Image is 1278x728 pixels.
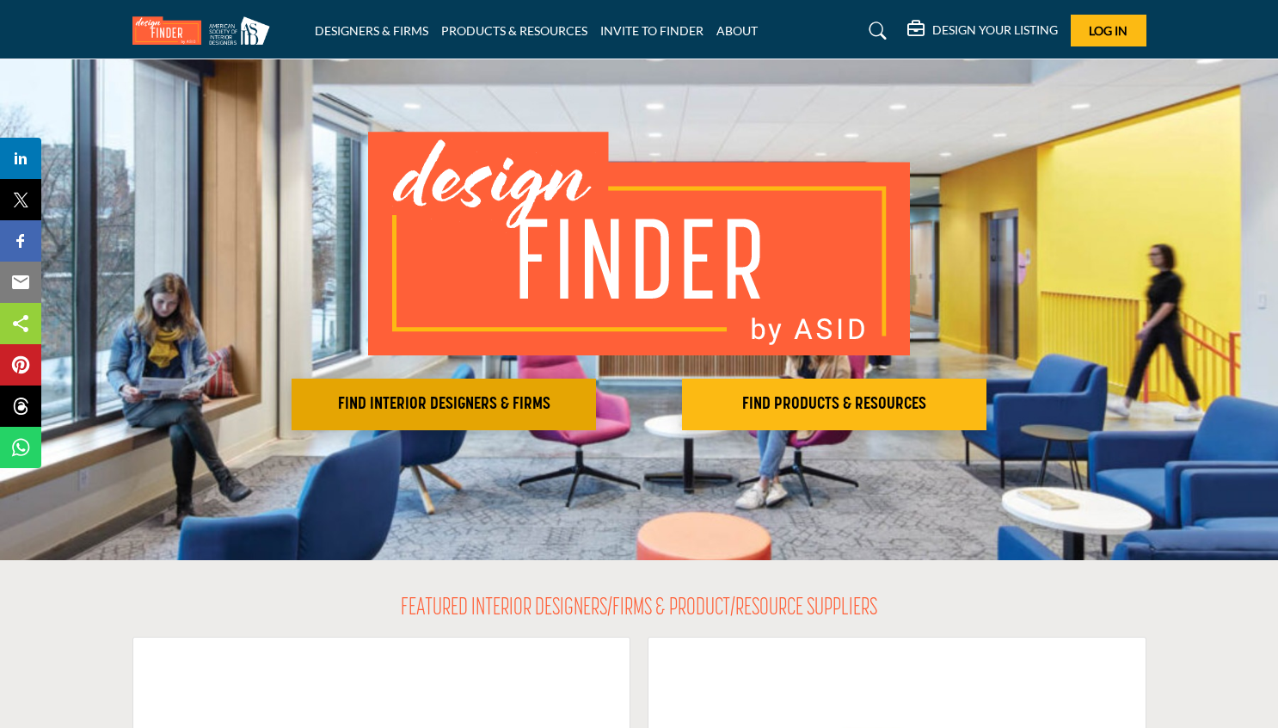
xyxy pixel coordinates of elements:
[907,21,1058,41] div: DESIGN YOUR LISTING
[315,23,428,38] a: DESIGNERS & FIRMS
[401,595,877,624] h2: FEATURED INTERIOR DESIGNERS/FIRMS & PRODUCT/RESOURCE SUPPLIERS
[1071,15,1146,46] button: Log In
[441,23,587,38] a: PRODUCTS & RESOURCES
[687,394,981,415] h2: FIND PRODUCTS & RESOURCES
[297,394,591,415] h2: FIND INTERIOR DESIGNERS & FIRMS
[716,23,758,38] a: ABOUT
[292,379,596,430] button: FIND INTERIOR DESIGNERS & FIRMS
[1089,23,1127,38] span: Log In
[600,23,704,38] a: INVITE TO FINDER
[682,379,986,430] button: FIND PRODUCTS & RESOURCES
[932,22,1058,38] h5: DESIGN YOUR LISTING
[132,16,279,45] img: Site Logo
[368,132,910,355] img: image
[852,17,898,45] a: Search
